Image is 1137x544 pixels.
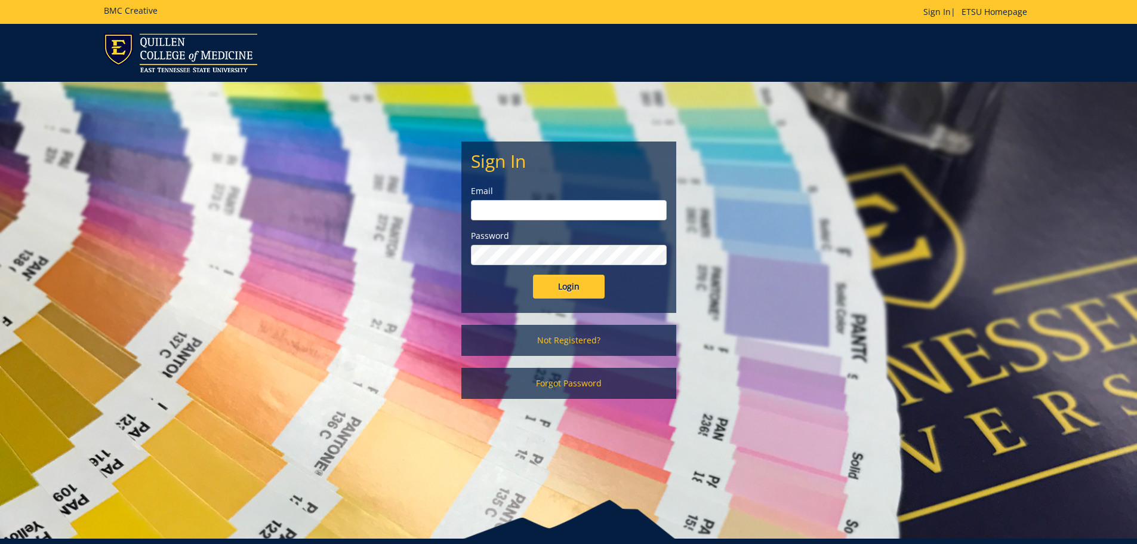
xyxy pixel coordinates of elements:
a: Sign In [923,6,951,17]
img: ETSU logo [104,33,257,72]
a: Forgot Password [461,368,676,399]
label: Password [471,230,667,242]
h2: Sign In [471,151,667,171]
input: Login [533,275,605,299]
h5: BMC Creative [104,6,158,15]
a: ETSU Homepage [956,6,1033,17]
p: | [923,6,1033,18]
label: Email [471,185,667,197]
a: Not Registered? [461,325,676,356]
